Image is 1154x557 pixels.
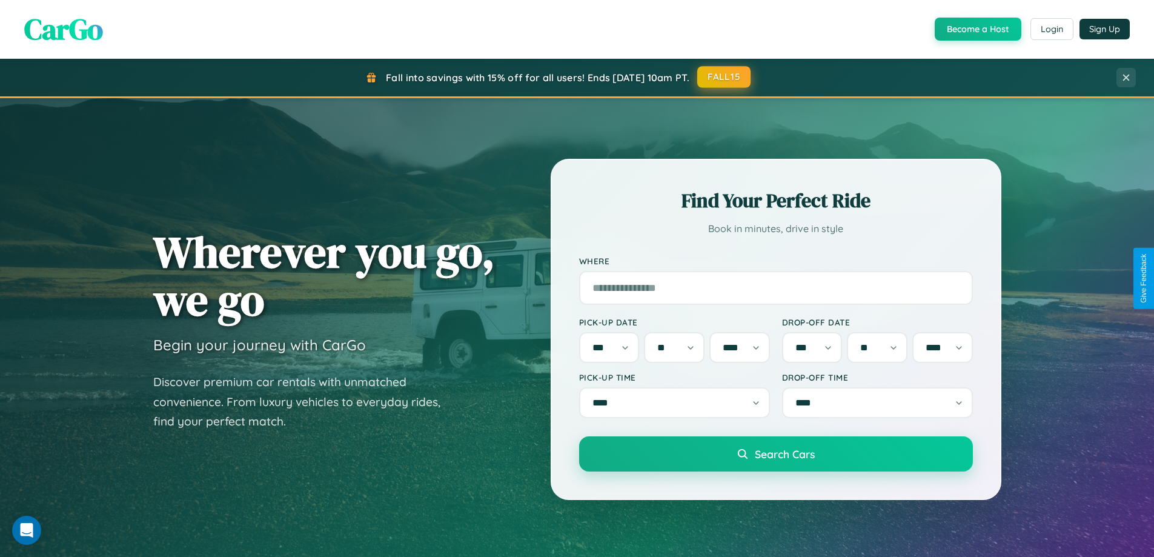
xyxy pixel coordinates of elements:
span: CarGo [24,9,103,49]
button: Search Cars [579,436,973,472]
h1: Wherever you go, we go [153,228,495,324]
button: Sign Up [1079,19,1130,39]
p: Book in minutes, drive in style [579,220,973,238]
p: Discover premium car rentals with unmatched convenience. From luxury vehicles to everyday rides, ... [153,372,456,432]
label: Drop-off Date [782,317,973,327]
label: Pick-up Date [579,317,770,327]
h3: Begin your journey with CarGo [153,336,366,354]
label: Pick-up Time [579,372,770,382]
label: Drop-off Time [782,372,973,382]
button: Become a Host [935,18,1021,41]
button: FALL15 [697,66,751,88]
div: Give Feedback [1139,254,1148,303]
span: Search Cars [755,447,815,461]
button: Login [1030,18,1073,40]
span: Fall into savings with 15% off for all users! Ends [DATE] 10am PT. [386,72,689,84]
div: Open Intercom Messenger [12,516,41,545]
label: Where [579,256,973,266]
h2: Find Your Perfect Ride [579,187,973,214]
